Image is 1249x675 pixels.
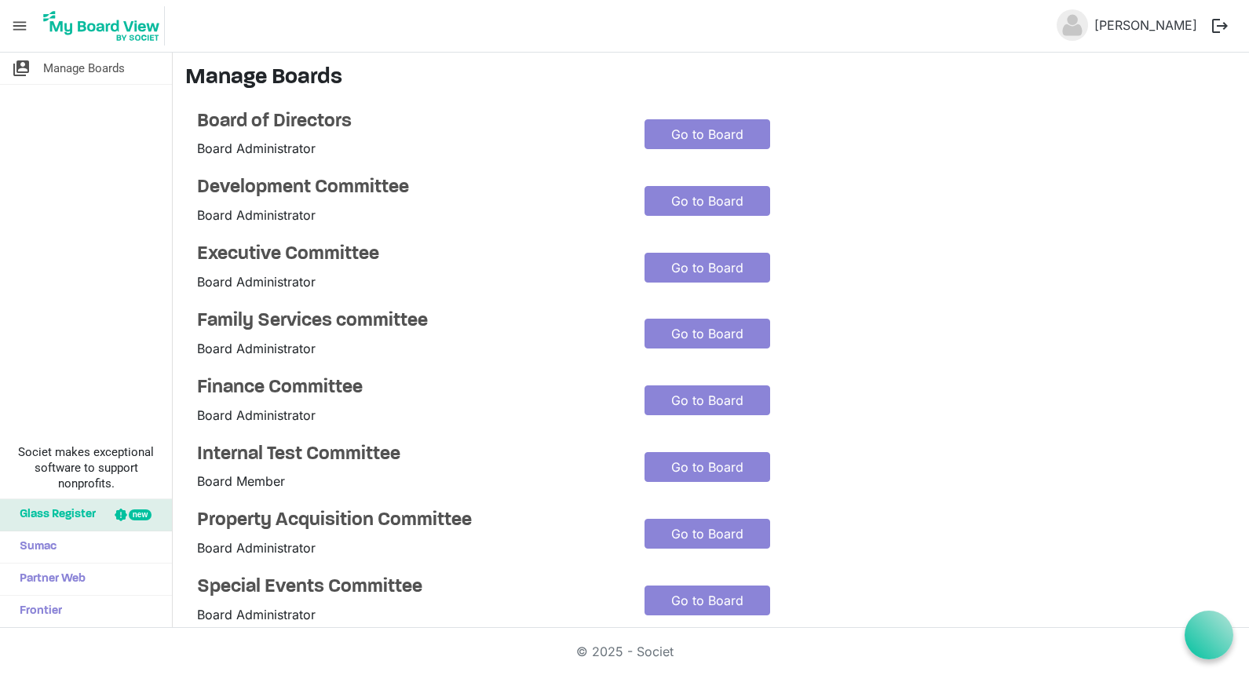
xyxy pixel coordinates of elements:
div: new [129,509,152,520]
a: Go to Board [645,253,770,283]
h3: Manage Boards [185,65,1236,92]
a: [PERSON_NAME] [1088,9,1203,41]
a: Go to Board [645,586,770,615]
button: logout [1203,9,1236,42]
span: Partner Web [12,564,86,595]
span: Frontier [12,596,62,627]
a: Go to Board [645,385,770,415]
a: Internal Test Committee [197,443,621,466]
a: © 2025 - Societ [576,644,674,659]
span: Glass Register [12,499,96,531]
a: Special Events Committee [197,576,621,599]
img: no-profile-picture.svg [1057,9,1088,41]
span: Board Administrator [197,607,316,622]
a: My Board View Logo [38,6,171,46]
a: Development Committee [197,177,621,199]
span: Board Administrator [197,407,316,423]
span: Societ makes exceptional software to support nonprofits. [7,444,165,491]
a: Go to Board [645,119,770,149]
span: Board Administrator [197,207,316,223]
a: Go to Board [645,452,770,482]
a: Board of Directors [197,111,621,133]
a: Finance Committee [197,377,621,400]
a: Executive Committee [197,243,621,266]
span: switch_account [12,53,31,84]
a: Go to Board [645,319,770,348]
a: Go to Board [645,186,770,216]
span: Board Administrator [197,140,316,156]
span: Sumac [12,531,57,563]
span: Board Member [197,473,285,489]
span: Board Administrator [197,274,316,290]
a: Property Acquisition Committee [197,509,621,532]
a: Go to Board [645,519,770,549]
span: Manage Boards [43,53,125,84]
span: Board Administrator [197,540,316,556]
img: My Board View Logo [38,6,165,46]
a: Family Services committee [197,310,621,333]
span: menu [5,11,35,41]
span: Board Administrator [197,341,316,356]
